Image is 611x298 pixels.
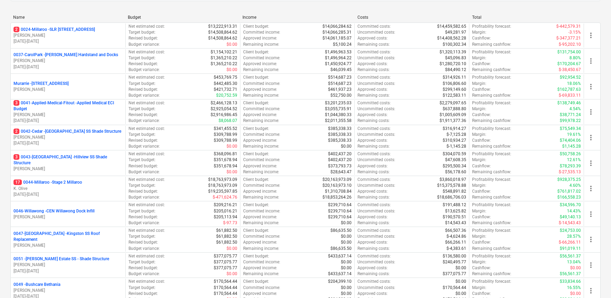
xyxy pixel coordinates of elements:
[213,194,237,200] p: $-471,624.76
[129,93,160,98] p: Budget variance :
[437,35,466,41] p: $14,408,562.28
[472,118,511,124] p: Remaining cashflow :
[14,27,123,44] div: 20024-Millaroo -SLR [STREET_ADDRESS][PERSON_NAME][DATE]-[DATE]
[14,38,123,44] p: [DATE] - [DATE]
[443,151,466,157] p: $304,070.59
[325,61,352,67] p: $1,450,924.77
[208,24,237,29] p: $13,222,913.31
[440,49,466,55] p: $1,320,113.39
[472,24,511,29] p: Profitability forecast :
[357,126,391,132] p: Committed costs :
[325,49,352,55] p: $1,496,963.53
[243,151,269,157] p: Client budget :
[243,93,279,98] p: Remaining income :
[357,194,390,200] p: Remaining costs :
[14,231,123,243] p: 0047-[GEOGRAPHIC_DATA] - Kingston SS Roof Replacement
[14,208,123,220] div: 0046-Willawong -CEN Willawong Dock Infill[PERSON_NAME]
[472,177,511,183] p: Profitability forecast :
[219,118,237,124] p: $8,068.07
[243,183,280,189] p: Committed income :
[14,231,123,248] div: 0047-[GEOGRAPHIC_DATA] -Kingston SS Roof Replacement[PERSON_NAME]
[568,29,581,35] p: -3.15%
[14,208,95,214] p: 0046-Willawong - CEN Willawong Dock Infill
[14,282,60,288] p: 0049 - Bushcare Bethania
[357,138,388,143] p: Approved costs :
[14,179,82,185] p: 0044-Millaroo - Stage 2 Millaroo
[129,106,156,112] p: Target budget :
[560,74,581,80] p: $92,954.52
[443,93,466,98] p: $122,583.11
[129,177,165,183] p: Net estimated cost :
[472,143,511,149] p: Remaining cashflow :
[472,183,486,189] p: Margin :
[357,202,391,208] p: Committed costs :
[243,81,280,87] p: Committed income :
[129,67,160,73] p: Budget variance :
[357,143,390,149] p: Remaining costs :
[330,67,352,73] p: $46,039.45
[129,55,156,61] p: Target budget :
[243,106,280,112] p: Committed income :
[440,177,466,183] p: $3,860,018.97
[14,268,123,274] p: [DATE] - [DATE]
[14,262,123,268] p: [PERSON_NAME]
[129,202,165,208] p: Net estimated cost :
[357,118,390,124] p: Remaining costs :
[129,151,165,157] p: Net estimated cost :
[357,132,395,138] p: Uncommitted costs :
[357,29,395,35] p: Uncommitted costs :
[472,169,511,175] p: Remaining cashflow :
[440,112,466,118] p: $1,005,609.09
[14,154,123,172] div: 30043-[GEOGRAPHIC_DATA] -Hillview SS Shade Structure[PERSON_NAME]
[211,61,237,67] p: $1,365,210.22
[569,55,581,61] p: 8.80%
[443,189,466,194] p: $548,891.82
[243,194,279,200] p: Remaining income :
[357,112,388,118] p: Approved costs :
[129,132,156,138] p: Target budget :
[129,169,160,175] p: Budget variance :
[587,261,595,269] span: more_vert
[129,61,158,67] p: Revised budget :
[14,81,69,87] p: Murarrie - [STREET_ADDRESS]
[14,154,19,160] span: 3
[587,57,595,65] span: more_vert
[472,87,491,93] p: Cashflow :
[243,29,280,35] p: Committed income :
[472,112,491,118] p: Cashflow :
[330,169,352,175] p: $28,643.47
[357,24,391,29] p: Committed costs :
[14,140,123,146] p: [DATE] - [DATE]
[560,126,581,132] p: $75,549.34
[214,151,237,157] p: $368,096.81
[243,55,280,61] p: Committed income :
[129,49,165,55] p: Net estimated cost :
[14,179,123,197] div: 170044-Millaroo -Stage 2 MillarooK. Olive[DATE]-[DATE]
[357,189,388,194] p: Approved costs :
[214,202,237,208] p: $209,216.21
[14,256,123,274] div: 0051 -[PERSON_NAME] Estate SS - Shade Structure[PERSON_NAME][DATE]-[DATE]
[560,163,581,169] p: $78,293.39
[214,157,237,163] p: $351,678.94
[557,100,581,106] p: $138,749.46
[472,132,486,138] p: Margin :
[472,55,486,61] p: Margin :
[445,67,466,73] p: $84,490.12
[357,15,467,20] div: Costs
[129,183,156,189] p: Target budget :
[445,208,466,214] p: $13,625.82
[557,87,581,93] p: $162,787.63
[446,143,466,149] p: $-1,145.28
[129,138,158,143] p: Revised budget :
[14,100,123,112] p: 0041-Applied-Medical-Fitout - Applied Medical ECI Budget
[472,157,486,163] p: Margin :
[560,202,581,208] p: $34,596.70
[357,100,391,106] p: Committed costs :
[214,132,237,138] p: $309,788.99
[243,132,280,138] p: Committed income :
[243,163,277,169] p: Approved income :
[14,179,22,185] span: 17
[328,157,352,163] p: $402,437.20
[129,24,165,29] p: Net estimated cost :
[211,100,237,106] p: $2,466,128.13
